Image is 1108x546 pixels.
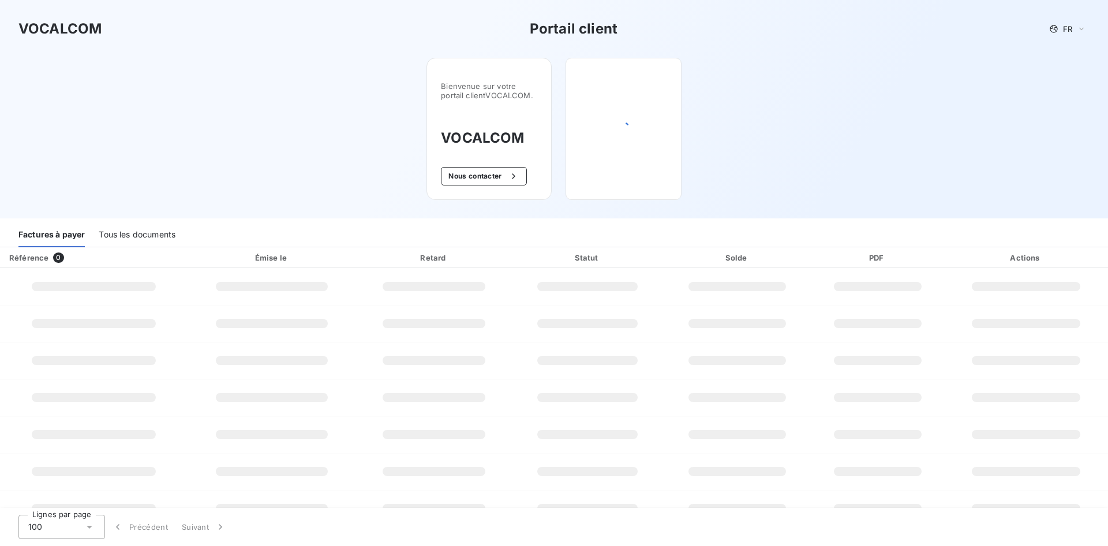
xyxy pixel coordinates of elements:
[514,252,661,263] div: Statut
[99,223,175,247] div: Tous les documents
[1063,24,1072,34] span: FR
[946,252,1106,263] div: Actions
[530,18,617,39] h3: Portail client
[666,252,809,263] div: Solde
[441,81,537,100] span: Bienvenue sur votre portail client VOCALCOM .
[441,128,537,148] h3: VOCALCOM
[175,515,233,539] button: Suivant
[18,18,102,39] h3: VOCALCOM
[105,515,175,539] button: Précédent
[53,252,63,263] span: 0
[814,252,942,263] div: PDF
[190,252,354,263] div: Émise le
[18,223,85,247] div: Factures à payer
[9,253,48,262] div: Référence
[359,252,510,263] div: Retard
[28,521,42,533] span: 100
[441,167,526,185] button: Nous contacter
